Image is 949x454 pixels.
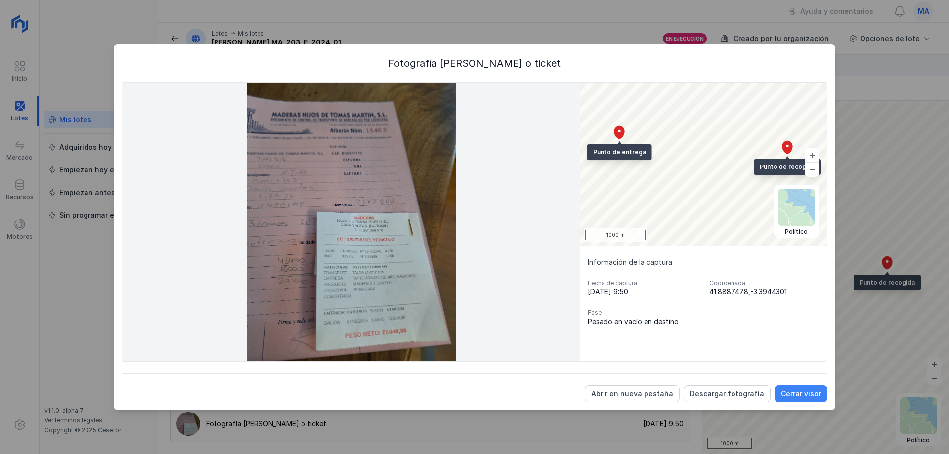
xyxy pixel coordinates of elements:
[585,385,680,402] button: Abrir en nueva pestaña
[775,385,827,402] button: Cerrar visor
[588,309,697,317] div: Fase
[588,317,697,327] div: Pesado en vacío en destino
[805,163,819,177] button: –
[778,228,815,236] div: Político
[805,148,819,162] button: +
[588,279,697,287] div: Fecha de captura
[122,56,827,70] div: Fotografía [PERSON_NAME] o ticket
[588,257,819,267] div: Información de la captura
[122,83,580,361] img: https://storage.googleapis.com/prod---trucker-nemus.appspot.com/images/788/788-1.jpg?X-Goog-Algor...
[588,287,697,297] div: [DATE] 9:50
[709,279,819,287] div: Coordenada
[778,189,815,226] img: political.webp
[709,287,819,297] div: 41.8887478,-3.3944301
[690,389,764,399] div: Descargar fotografía
[684,385,771,402] button: Descargar fotografía
[591,389,673,399] div: Abrir en nueva pestaña
[781,389,821,399] div: Cerrar visor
